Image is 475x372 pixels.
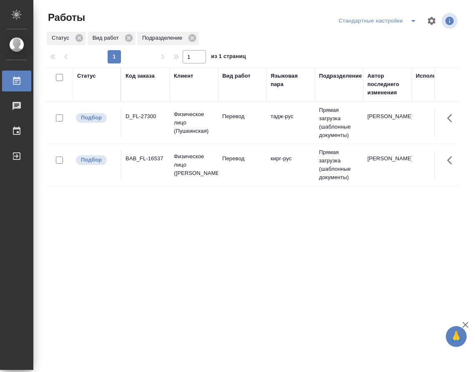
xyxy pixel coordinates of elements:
td: Прямая загрузка (шаблонные документы) [315,144,363,186]
td: кирг-рус [266,150,315,180]
td: тадж-рус [266,108,315,137]
div: Подразделение [137,32,199,45]
div: Можно подбирать исполнителей [75,154,116,166]
div: Статус [47,32,86,45]
div: Клиент [174,72,193,80]
button: Здесь прячутся важные кнопки [442,150,462,170]
span: 🙏 [449,328,463,345]
div: BAB_FL-16537 [126,154,166,163]
span: Работы [46,11,85,24]
p: Вид работ [93,34,122,42]
div: D_FL-27300 [126,112,166,121]
div: Вид работ [88,32,136,45]
div: Код заказа [126,72,155,80]
div: Автор последнего изменения [367,72,407,97]
div: Можно подбирать исполнителей [75,112,116,124]
p: Физическое лицо (Пушкинская) [174,110,214,135]
div: Подразделение [319,72,362,80]
p: Перевод [222,154,262,163]
span: из 1 страниц [211,51,246,63]
p: Подразделение [142,34,185,42]
div: Языковая пара [271,72,311,89]
div: Вид работ [222,72,251,80]
p: Перевод [222,112,262,121]
p: Физическое лицо ([PERSON_NAME]) [174,152,214,177]
button: 🙏 [446,326,467,347]
td: Прямая загрузка (шаблонные документы) [315,102,363,144]
p: Подбор [81,114,102,122]
td: [PERSON_NAME] [363,108,412,137]
td: [PERSON_NAME] [363,150,412,180]
div: Исполнитель [416,72,452,80]
span: Посмотреть информацию [442,13,459,29]
div: Статус [77,72,96,80]
p: Статус [52,34,72,42]
p: Подбор [81,156,102,164]
span: Настроить таблицу [422,11,442,31]
button: Здесь прячутся важные кнопки [442,108,462,128]
div: split button [337,14,422,28]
